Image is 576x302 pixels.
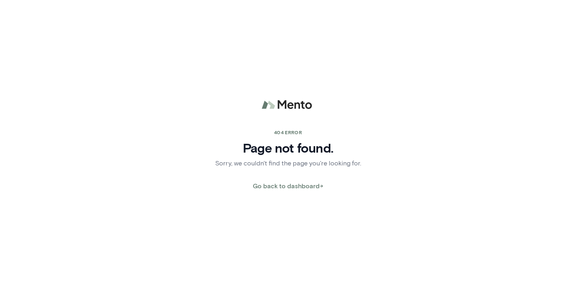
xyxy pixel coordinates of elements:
span: → [320,181,323,191]
button: Go back to dashboard [248,178,328,194]
h4: Page not found. [215,140,361,155]
img: logo [252,95,324,115]
span: 404 error [274,129,302,135]
p: Sorry, we couldn't find the page you're looking for. [215,159,361,168]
